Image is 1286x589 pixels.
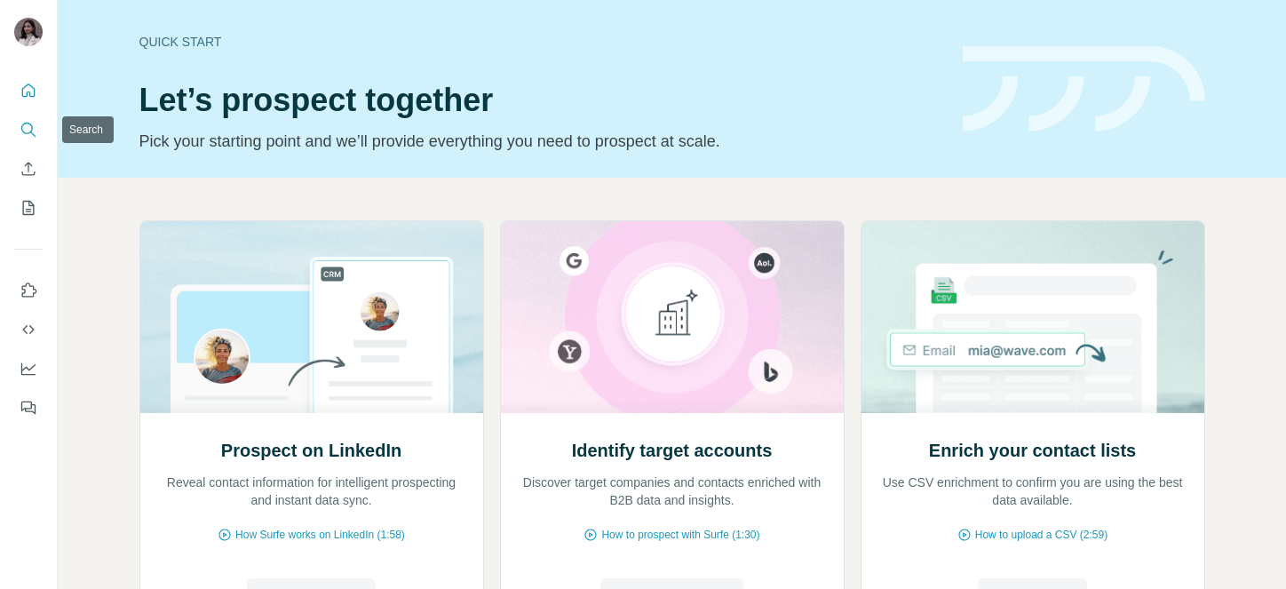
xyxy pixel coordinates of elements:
span: How to upload a CSV (2:59) [975,527,1107,543]
h2: Prospect on LinkedIn [221,438,401,463]
img: Enrich your contact lists [861,221,1205,413]
button: My lists [14,192,43,224]
h2: Enrich your contact lists [929,438,1136,463]
p: Reveal contact information for intelligent prospecting and instant data sync. [158,474,465,509]
p: Discover target companies and contacts enriched with B2B data and insights. [519,474,826,509]
span: How to prospect with Surfe (1:30) [601,527,759,543]
button: Dashboard [14,353,43,385]
img: Identify target accounts [500,221,845,413]
p: Pick your starting point and we’ll provide everything you need to prospect at scale. [139,129,941,154]
button: Search [14,114,43,146]
h2: Identify target accounts [572,438,773,463]
img: banner [963,46,1205,132]
button: Quick start [14,75,43,107]
span: How Surfe works on LinkedIn (1:58) [235,527,405,543]
button: Use Surfe API [14,314,43,346]
button: Feedback [14,392,43,424]
img: Avatar [14,18,43,46]
h1: Let’s prospect together [139,83,941,118]
p: Use CSV enrichment to confirm you are using the best data available. [879,474,1187,509]
button: Enrich CSV [14,153,43,185]
button: Use Surfe on LinkedIn [14,275,43,306]
img: Prospect on LinkedIn [139,221,484,413]
div: Quick start [139,33,941,51]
